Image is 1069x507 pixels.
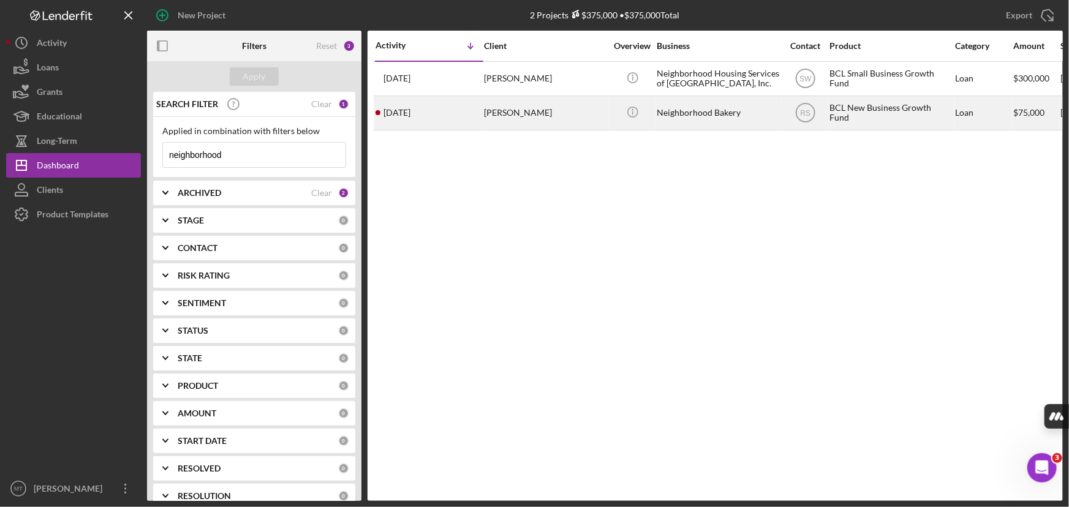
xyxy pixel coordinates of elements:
[338,463,349,474] div: 0
[338,187,349,198] div: 2
[530,10,679,20] div: 2 Projects • $375,000 Total
[6,104,141,129] button: Educational
[156,99,218,109] b: SEARCH FILTER
[37,153,79,181] div: Dashboard
[37,178,63,205] div: Clients
[338,490,349,501] div: 0
[955,97,1012,129] div: Loan
[338,270,349,281] div: 0
[31,476,110,504] div: [PERSON_NAME]
[829,41,952,51] div: Product
[311,99,332,109] div: Clear
[1027,453,1057,483] iframe: Intercom live chat
[242,41,266,51] b: Filters
[338,408,349,419] div: 0
[37,31,67,58] div: Activity
[178,353,202,363] b: STATE
[376,40,429,50] div: Activity
[6,31,141,55] button: Activity
[178,188,221,198] b: ARCHIVED
[1006,3,1032,28] div: Export
[955,62,1012,95] div: Loan
[657,62,779,95] div: Neighborhood Housing Services of [GEOGRAPHIC_DATA], Inc.
[14,486,23,492] text: MT
[178,381,218,391] b: PRODUCT
[162,126,346,136] div: Applied in combination with filters below
[178,3,225,28] div: New Project
[37,55,59,83] div: Loans
[657,41,779,51] div: Business
[178,326,208,336] b: STATUS
[338,242,349,254] div: 0
[484,97,606,129] div: [PERSON_NAME]
[338,99,349,110] div: 1
[178,216,204,225] b: STAGE
[338,215,349,226] div: 0
[343,40,355,52] div: 3
[829,62,952,95] div: BCL Small Business Growth Fund
[657,97,779,129] div: Neighborhood Bakery
[994,3,1063,28] button: Export
[178,408,216,418] b: AMOUNT
[799,75,812,83] text: SW
[383,108,410,118] time: 2024-09-25 19:23
[6,55,141,80] button: Loans
[829,97,952,129] div: BCL New Business Growth Fund
[484,41,606,51] div: Client
[178,491,231,501] b: RESOLUTION
[6,202,141,227] button: Product Templates
[178,464,221,473] b: RESOLVED
[6,476,141,501] button: MT[PERSON_NAME]
[338,325,349,336] div: 0
[383,73,410,83] time: 2025-03-04 02:13
[6,80,141,104] button: Grants
[6,153,141,178] button: Dashboard
[37,104,82,132] div: Educational
[955,41,1012,51] div: Category
[338,298,349,309] div: 0
[178,271,230,280] b: RISK RATING
[37,80,62,107] div: Grants
[1013,41,1059,51] div: Amount
[568,10,618,20] div: $375,000
[1013,97,1059,129] div: $75,000
[37,129,77,156] div: Long-Term
[6,178,141,202] button: Clients
[484,62,606,95] div: [PERSON_NAME]
[178,436,227,446] b: START DATE
[1013,73,1049,83] span: $300,000
[316,41,337,51] div: Reset
[6,129,141,153] button: Long-Term
[338,380,349,391] div: 0
[178,243,217,253] b: CONTACT
[37,202,108,230] div: Product Templates
[338,435,349,446] div: 0
[311,188,332,198] div: Clear
[147,3,238,28] button: New Project
[243,67,266,86] div: Apply
[230,67,279,86] button: Apply
[782,41,828,51] div: Contact
[610,41,655,51] div: Overview
[1052,453,1062,463] span: 3
[178,298,226,308] b: SENTIMENT
[338,353,349,364] div: 0
[800,109,810,118] text: RS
